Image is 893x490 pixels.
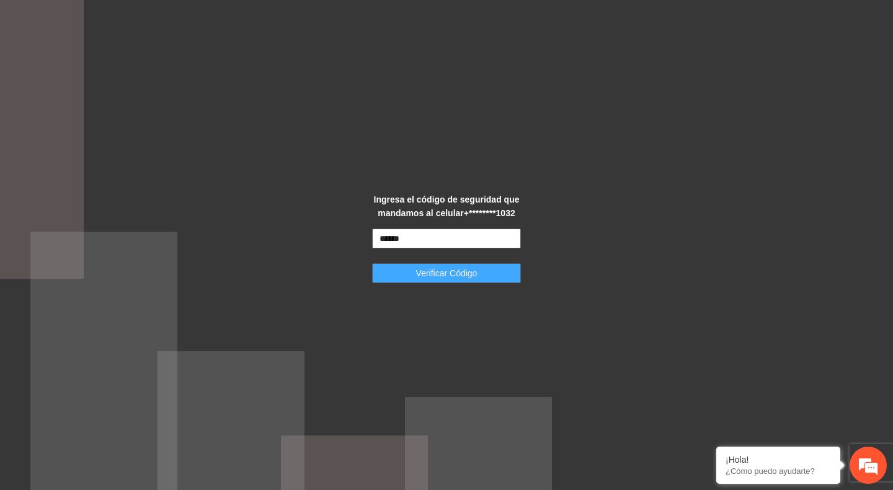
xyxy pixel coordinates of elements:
button: Verificar Código [372,263,521,283]
div: Chatee con nosotros ahora [64,63,208,79]
span: Estamos en línea. [72,165,171,291]
div: Minimizar ventana de chat en vivo [203,6,233,36]
p: ¿Cómo puedo ayudarte? [726,466,831,476]
strong: Ingresa el código de seguridad que mandamos al celular +********1032 [374,195,520,218]
div: ¡Hola! [726,455,831,465]
textarea: Escriba su mensaje y pulse “Intro” [6,338,236,382]
span: Verificar Código [416,266,478,280]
